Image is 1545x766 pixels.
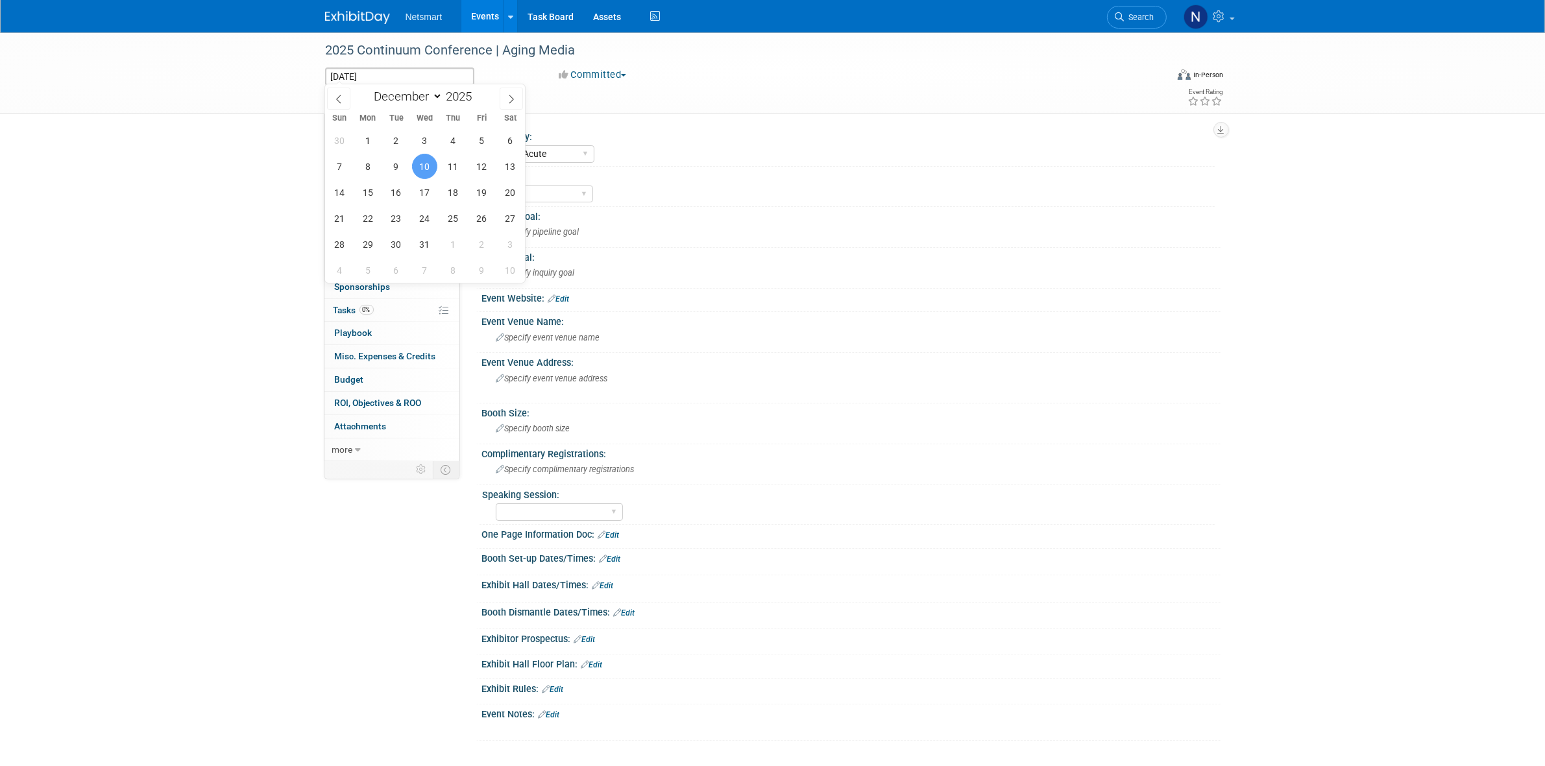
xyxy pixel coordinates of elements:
[412,128,437,153] span: December 3, 2025
[325,11,390,24] img: ExhibitDay
[326,232,352,257] span: December 28, 2025
[382,114,411,123] span: Tue
[412,206,437,231] span: December 24, 2025
[482,353,1221,369] div: Event Venue Address:
[324,415,459,438] a: Attachments
[433,461,459,478] td: Toggle Event Tabs
[383,257,409,283] span: January 6, 2026
[324,438,459,461] a: more
[482,207,1221,223] div: Pipeline Goal:
[335,281,391,292] span: Sponsorships
[355,128,380,153] span: December 1, 2025
[324,160,459,182] a: Staff
[355,154,380,179] span: December 8, 2025
[406,12,443,22] span: Netsmart
[496,114,525,123] span: Sat
[335,351,436,361] span: Misc. Expenses & Credits
[441,180,466,205] span: December 18, 2025
[441,128,466,153] span: December 4, 2025
[412,257,437,283] span: January 7, 2026
[324,206,459,228] a: Asset Reservations
[383,206,409,231] span: December 23, 2025
[334,305,374,315] span: Tasks
[496,424,570,433] span: Specify booth size
[324,299,459,322] a: Tasks0%
[326,154,352,179] span: December 7, 2025
[482,549,1221,566] div: Booth Set-up Dates/Times:
[598,531,620,540] a: Edit
[1090,67,1224,87] div: Event Format
[498,180,523,205] span: December 20, 2025
[482,525,1221,542] div: One Page Information Doc:
[324,136,459,159] a: Booth
[469,154,494,179] span: December 12, 2025
[441,154,466,179] span: December 11, 2025
[482,289,1221,305] div: Event Website:
[482,575,1221,592] div: Exhibit Hall Dates/Times:
[592,581,614,590] a: Edit
[469,180,494,205] span: December 19, 2025
[469,128,494,153] span: December 5, 2025
[335,328,372,338] span: Playbook
[324,229,459,252] a: Giveaways
[482,444,1221,461] div: Complimentary Registrations:
[355,206,380,231] span: December 22, 2025
[441,257,466,283] span: January 8, 2026
[498,232,523,257] span: January 3, 2026
[548,294,570,304] a: Edit
[496,374,608,383] span: Specify event venue address
[335,421,387,431] span: Attachments
[581,660,603,669] a: Edit
[355,232,380,257] span: December 29, 2025
[554,68,631,82] button: Committed
[482,679,1221,696] div: Exhibit Rules:
[483,167,1215,183] div: Tier:
[354,114,382,123] span: Mon
[326,206,352,231] span: December 21, 2025
[412,154,437,179] span: December 10, 2025
[482,403,1221,420] div: Booth Size:
[359,305,374,315] span: 0%
[600,555,621,564] a: Edit
[1125,12,1154,22] span: Search
[324,252,459,275] a: Shipments
[1178,69,1191,80] img: Format-Inperson.png
[496,333,600,342] span: Specify event venue name
[324,276,459,298] a: Sponsorships
[324,345,459,368] a: Misc. Expenses & Credits
[483,127,1215,143] div: Community:
[326,180,352,205] span: December 14, 2025
[335,398,422,408] span: ROI, Objectives & ROO
[1184,5,1208,29] img: Nina Finn
[469,232,494,257] span: January 2, 2026
[324,113,459,136] a: Event Information
[1193,70,1223,80] div: In-Person
[498,257,523,283] span: January 10, 2026
[324,392,459,414] a: ROI, Objectives & ROO
[411,461,433,478] td: Personalize Event Tab Strip
[324,322,459,344] a: Playbook
[325,67,474,86] input: Event Start Date - End Date
[383,232,409,257] span: December 30, 2025
[482,629,1221,646] div: Exhibitor Prospectus:
[324,182,459,205] a: Travel Reservations
[542,685,564,694] a: Edit
[383,128,409,153] span: December 2, 2025
[468,114,496,123] span: Fri
[1187,89,1223,95] div: Event Rating
[482,248,1221,264] div: Inquiry Goal:
[496,464,635,474] span: Specify complimentary registrations
[539,710,560,719] a: Edit
[482,312,1221,328] div: Event Venue Name:
[355,180,380,205] span: December 15, 2025
[321,39,1147,62] div: 2025 Continuum Conference | Aging Media
[412,232,437,257] span: December 31, 2025
[332,444,353,455] span: more
[368,88,443,104] select: Month
[335,374,364,385] span: Budget
[383,154,409,179] span: December 9, 2025
[383,180,409,205] span: December 16, 2025
[482,654,1221,671] div: Exhibit Hall Floor Plan:
[498,154,523,179] span: December 13, 2025
[482,603,1221,619] div: Booth Dismantle Dates/Times:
